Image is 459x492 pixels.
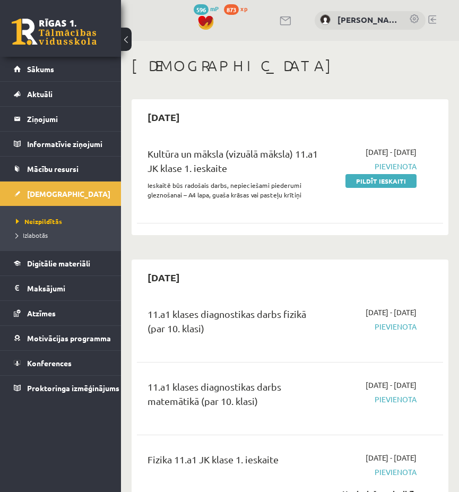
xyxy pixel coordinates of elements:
div: 11.a1 klases diagnostikas darbs matemātikā (par 10. klasi) [148,379,322,413]
span: Pievienota [337,321,417,332]
span: Pievienota [337,394,417,405]
a: Informatīvie ziņojumi [14,132,108,156]
a: Digitālie materiāli [14,251,108,275]
h1: [DEMOGRAPHIC_DATA] [132,57,448,75]
a: Atzīmes [14,301,108,325]
span: [DEMOGRAPHIC_DATA] [27,189,110,198]
a: Ziņojumi [14,107,108,131]
span: Pievienota [337,467,417,478]
span: [DATE] - [DATE] [366,146,417,158]
span: Motivācijas programma [27,333,111,343]
span: mP [210,4,219,13]
legend: Maksājumi [27,276,108,300]
a: Neizpildītās [16,217,110,226]
a: Sākums [14,57,108,81]
a: Maksājumi [14,276,108,300]
a: Motivācijas programma [14,326,108,350]
a: Mācību resursi [14,157,108,181]
span: 596 [194,4,209,15]
span: Neizpildītās [16,217,62,226]
a: Pildīt ieskaiti [345,174,417,188]
p: Ieskaitē būs radošais darbs, nepieciešami piederumi gleznošanai – A4 lapa, guaša krāsas vai paste... [148,180,322,200]
span: Atzīmes [27,308,56,318]
a: 873 xp [224,4,253,13]
a: Rīgas 1. Tālmācības vidusskola [12,19,97,45]
span: [DATE] - [DATE] [366,307,417,318]
a: Aktuāli [14,82,108,106]
span: Digitālie materiāli [27,258,90,268]
a: [PERSON_NAME] [337,14,399,26]
span: Izlabotās [16,231,48,239]
span: xp [240,4,247,13]
div: Kultūra un māksla (vizuālā māksla) 11.a1 JK klase 1. ieskaite [148,146,322,180]
div: Fizika 11.a1 JK klase 1. ieskaite [148,452,322,472]
a: Konferences [14,351,108,375]
span: Proktoringa izmēģinājums [27,383,119,393]
span: Sākums [27,64,54,74]
a: Proktoringa izmēģinājums [14,376,108,400]
span: Konferences [27,358,72,368]
h2: [DATE] [137,265,190,290]
a: 596 mP [194,4,219,13]
span: Mācību resursi [27,164,79,174]
legend: Ziņojumi [27,107,108,131]
span: [DATE] - [DATE] [366,379,417,391]
span: [DATE] - [DATE] [366,452,417,463]
div: 11.a1 klases diagnostikas darbs fizikā (par 10. klasi) [148,307,322,341]
h2: [DATE] [137,105,190,130]
legend: Informatīvie ziņojumi [27,132,108,156]
span: Pievienota [337,161,417,172]
span: Aktuāli [27,89,53,99]
span: 873 [224,4,239,15]
a: Izlabotās [16,230,110,240]
img: Kate Buliņa [320,14,331,25]
a: [DEMOGRAPHIC_DATA] [14,182,108,206]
